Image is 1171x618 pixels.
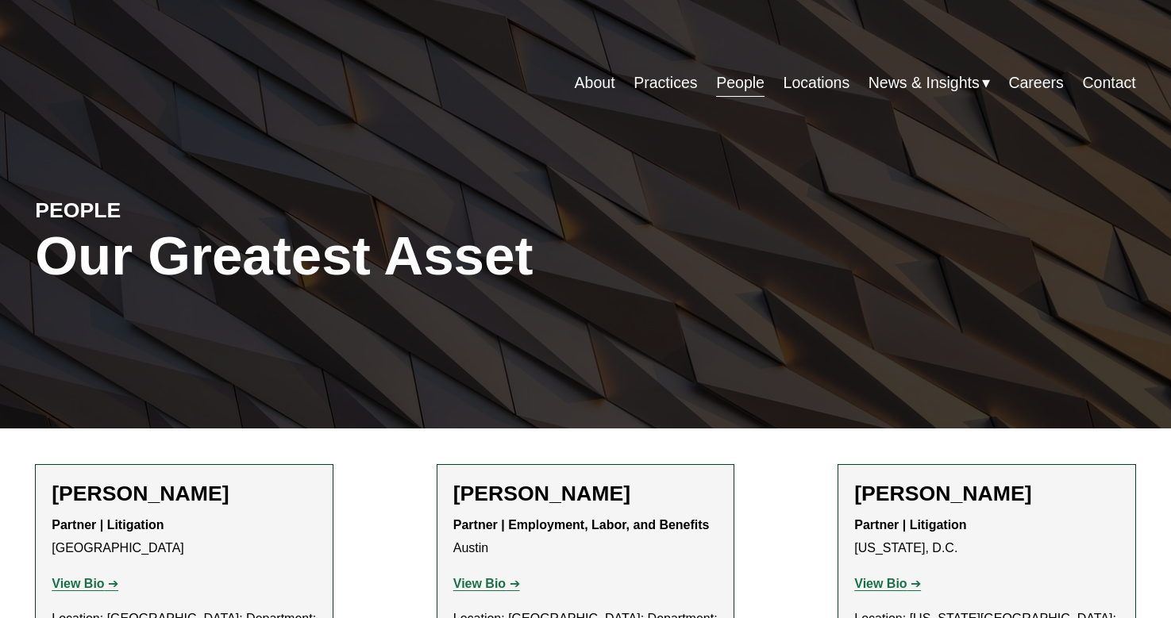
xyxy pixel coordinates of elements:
a: View Bio [52,577,118,590]
strong: View Bio [854,577,907,590]
strong: View Bio [52,577,104,590]
strong: Partner | Litigation [52,518,164,532]
strong: Partner | Employment, Labor, and Benefits [453,518,710,532]
h4: PEOPLE [35,198,310,225]
a: Careers [1008,67,1063,98]
a: View Bio [854,577,921,590]
a: Practices [634,67,697,98]
a: Locations [784,67,850,98]
p: [GEOGRAPHIC_DATA] [52,514,317,560]
h2: [PERSON_NAME] [453,481,718,506]
a: About [575,67,615,98]
p: Austin [453,514,718,560]
a: People [716,67,765,98]
a: Contact [1082,67,1135,98]
span: News & Insights [869,69,980,97]
strong: Partner | Litigation [854,518,966,532]
p: [US_STATE], D.C. [854,514,1119,560]
h2: [PERSON_NAME] [854,481,1119,506]
a: View Bio [453,577,520,590]
h1: Our Greatest Asset [35,225,768,287]
h2: [PERSON_NAME] [52,481,317,506]
a: folder dropdown [869,67,990,98]
strong: View Bio [453,577,506,590]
